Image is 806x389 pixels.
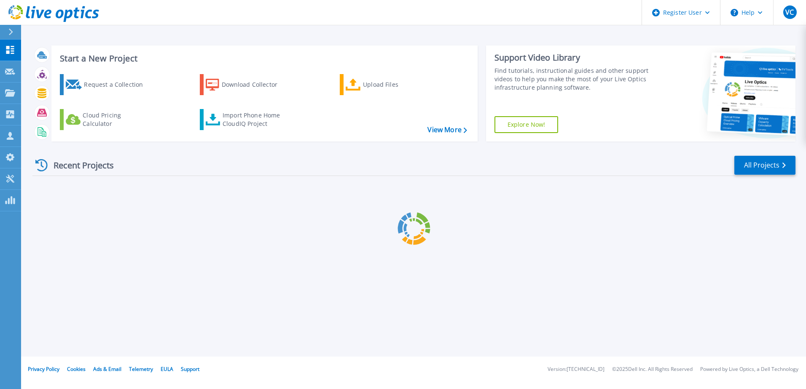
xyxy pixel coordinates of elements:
a: All Projects [734,156,795,175]
h3: Start a New Project [60,54,467,63]
a: Cloud Pricing Calculator [60,109,154,130]
li: Version: [TECHNICAL_ID] [548,367,604,372]
a: Support [181,365,199,373]
a: Request a Collection [60,74,154,95]
a: View More [427,126,467,134]
a: Privacy Policy [28,365,59,373]
a: Cookies [67,365,86,373]
a: Explore Now! [494,116,559,133]
div: Request a Collection [84,76,151,93]
div: Cloud Pricing Calculator [83,111,150,128]
li: © 2025 Dell Inc. All Rights Reserved [612,367,693,372]
a: Download Collector [200,74,294,95]
a: Upload Files [340,74,434,95]
a: Ads & Email [93,365,121,373]
span: VC [785,9,794,16]
div: Recent Projects [32,155,125,176]
a: EULA [161,365,173,373]
div: Support Video Library [494,52,652,63]
li: Powered by Live Optics, a Dell Technology [700,367,798,372]
a: Telemetry [129,365,153,373]
div: Upload Files [363,76,430,93]
div: Import Phone Home CloudIQ Project [223,111,288,128]
div: Find tutorials, instructional guides and other support videos to help you make the most of your L... [494,67,652,92]
div: Download Collector [222,76,289,93]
